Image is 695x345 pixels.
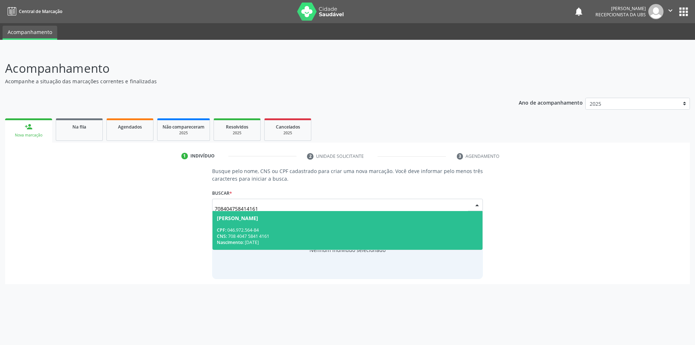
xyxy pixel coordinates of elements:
a: Central de Marcação [5,5,62,17]
div: person_add [25,123,33,131]
input: Busque por nome, CNS ou CPF [215,201,468,216]
span: Recepcionista da UBS [595,12,646,18]
p: Acompanhamento [5,59,484,77]
i:  [666,7,674,14]
div: 708 4047 5841 4161 [217,233,479,239]
p: Ano de acompanhamento [519,98,583,107]
button: notifications [574,7,584,17]
div: 2025 [163,130,205,136]
span: Agendados [118,124,142,130]
div: 046.972.564-84 [217,227,479,233]
div: 1 [181,153,188,159]
span: CNS: [217,233,227,239]
div: Nova marcação [10,132,47,138]
span: Não compareceram [163,124,205,130]
a: Acompanhamento [3,26,57,40]
span: Central de Marcação [19,8,62,14]
span: Resolvidos [226,124,248,130]
div: [PERSON_NAME] [217,215,258,221]
div: 2025 [270,130,306,136]
div: 2025 [219,130,255,136]
div: Indivíduo [190,153,215,159]
span: Na fila [72,124,86,130]
label: Buscar [212,188,232,199]
p: Acompanhe a situação das marcações correntes e finalizadas [5,77,484,85]
div: [DATE] [217,239,479,245]
img: img [648,4,664,19]
span: CPF: [217,227,226,233]
button:  [664,4,677,19]
div: [PERSON_NAME] [595,5,646,12]
span: Cancelados [276,124,300,130]
span: Nascimento: [217,239,244,245]
button: apps [677,5,690,18]
p: Busque pelo nome, CNS ou CPF cadastrado para criar uma nova marcação. Você deve informar pelo men... [212,167,483,182]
